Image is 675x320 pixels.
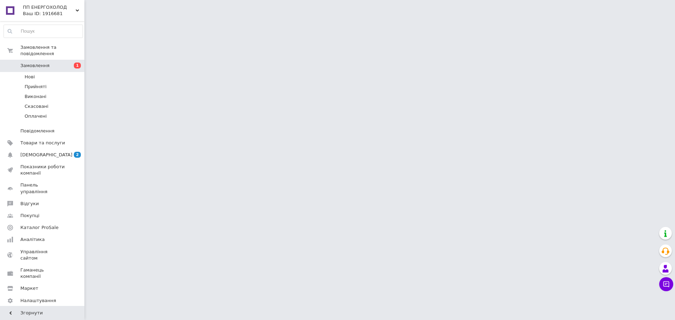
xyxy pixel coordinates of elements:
span: Товари та послуги [20,140,65,146]
span: Нові [25,74,35,80]
span: Оплачені [25,113,47,119]
span: Налаштування [20,298,56,304]
span: Управління сайтом [20,249,65,261]
input: Пошук [4,25,83,38]
span: 1 [74,63,81,68]
span: Повідомлення [20,128,54,134]
span: 2 [74,152,81,158]
span: Гаманець компанії [20,267,65,280]
span: Покупці [20,213,39,219]
span: ПП ЕНЕРГОХОЛОД [23,4,76,11]
div: Ваш ID: 1916681 [23,11,84,17]
span: [DEMOGRAPHIC_DATA] [20,152,72,158]
span: Аналітика [20,236,45,243]
span: Виконані [25,93,46,100]
button: Чат з покупцем [659,277,673,291]
span: Маркет [20,285,38,292]
span: Каталог ProSale [20,224,58,231]
span: Замовлення та повідомлення [20,44,84,57]
span: Панель управління [20,182,65,195]
span: Відгуки [20,201,39,207]
span: Скасовані [25,103,49,110]
span: Замовлення [20,63,50,69]
span: Прийняті [25,84,46,90]
span: Показники роботи компанії [20,164,65,176]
